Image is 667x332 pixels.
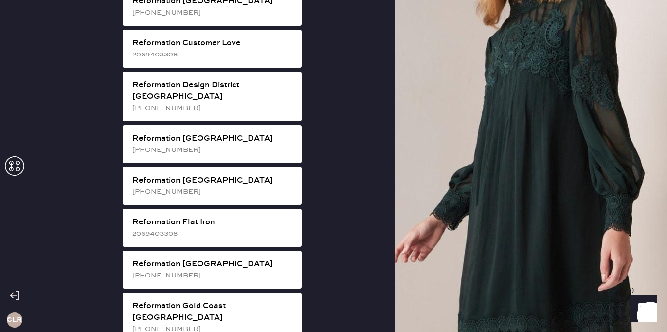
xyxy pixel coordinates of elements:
iframe: Front Chat [621,288,663,330]
div: Reformation Design District [GEOGRAPHIC_DATA] [132,79,294,103]
div: Reformation Gold Coast [GEOGRAPHIC_DATA] [132,300,294,324]
div: Reformation [GEOGRAPHIC_DATA] [132,133,294,145]
div: [PHONE_NUMBER] [132,103,294,113]
div: [PHONE_NUMBER] [132,7,294,18]
div: [PHONE_NUMBER] [132,186,294,197]
div: Reformation Flat Iron [132,217,294,228]
h3: CLR [7,316,22,323]
div: Reformation [GEOGRAPHIC_DATA] [132,175,294,186]
div: Reformation [GEOGRAPHIC_DATA] [132,258,294,270]
div: Reformation Customer Love [132,37,294,49]
div: [PHONE_NUMBER] [132,145,294,155]
div: 2069403308 [132,228,294,239]
div: [PHONE_NUMBER] [132,270,294,281]
div: 2069403308 [132,49,294,60]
